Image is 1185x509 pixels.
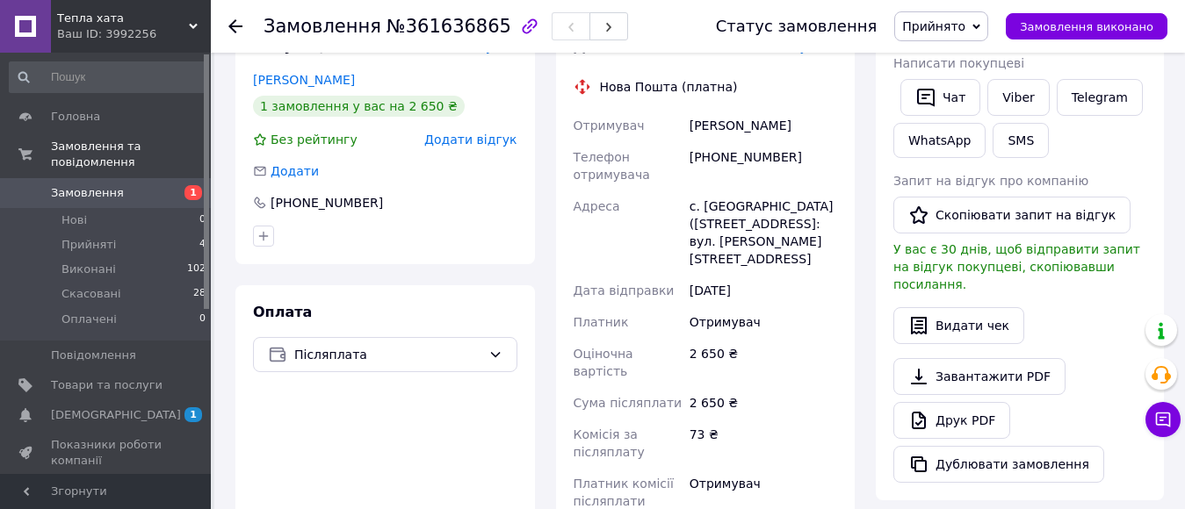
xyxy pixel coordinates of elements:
button: Чат з покупцем [1145,402,1181,437]
span: №361636865 [387,16,511,37]
span: Оплата [253,304,312,320]
span: Платник комісії післяплати [574,477,674,508]
span: Без рейтингу [271,133,358,147]
span: Замовлення [264,16,381,37]
span: [DEMOGRAPHIC_DATA] [51,407,181,423]
span: Оплачені [61,312,117,327]
span: Товари та послуги [51,377,163,393]
div: [PHONE_NUMBER] [686,141,841,190]
span: Доставка [574,38,650,54]
div: 2 650 ₴ [686,338,841,387]
input: Пошук [9,61,207,93]
span: Платник [574,315,629,329]
span: Нові [61,212,87,228]
span: Дата відправки [574,283,675,298]
div: [PHONE_NUMBER] [269,194,385,211]
button: Чат [900,79,980,116]
span: 0 [199,212,206,228]
a: Завантажити PDF [893,358,1066,395]
div: 73 ₴ [686,419,841,468]
span: Оціночна вартість [574,347,633,378]
span: Написати покупцеві [893,56,1024,70]
span: Адреса [574,199,620,213]
a: WhatsApp [893,123,986,158]
a: Telegram [1057,79,1143,116]
span: Отримувач [574,118,645,133]
button: Видати чек [893,307,1024,344]
span: Повідомлення [51,348,136,363]
div: [PERSON_NAME] [686,110,841,141]
div: 1 замовлення у вас на 2 650 ₴ [253,96,465,117]
span: Додати відгук [424,133,517,147]
span: Прийняті [61,237,116,253]
button: SMS [993,123,1049,158]
span: 102 [187,262,206,277]
span: 1 [184,407,202,422]
span: Редагувати [762,39,837,54]
span: Запит на відгук про компанію [893,174,1088,188]
button: Скопіювати запит на відгук [893,197,1131,233]
span: 4 [199,237,206,253]
span: Прийнято [902,19,965,33]
button: Дублювати замовлення [893,446,1104,483]
span: Замовлення виконано [1020,20,1153,33]
a: Viber [987,79,1049,116]
span: 28 [193,286,206,302]
a: Друк PDF [893,402,1010,439]
div: Отримувач [686,306,841,338]
span: Комісія за післяплату [574,427,645,459]
div: Нова Пошта (платна) [596,78,742,96]
div: с. [GEOGRAPHIC_DATA] ([STREET_ADDRESS]: вул. [PERSON_NAME][STREET_ADDRESS] [686,190,841,275]
span: Телефон отримувача [574,150,650,182]
button: Замовлення виконано [1006,13,1167,39]
span: Головна [51,109,100,125]
span: Замовлення та повідомлення [51,139,211,170]
span: 1 [184,185,202,200]
span: Післяплата [294,345,481,364]
div: Статус замовлення [716,18,878,35]
span: Тепла хата [57,11,189,26]
span: Виконані [61,262,116,277]
span: Покупець [253,38,332,54]
span: У вас є 30 днів, щоб відправити запит на відгук покупцеві, скопіювавши посилання. [893,242,1140,291]
a: [PERSON_NAME] [253,73,355,87]
span: 0 [199,312,206,327]
span: Показники роботи компанії [51,437,163,469]
div: Ваш ID: 3992256 [57,26,211,42]
span: Сума післяплати [574,396,683,410]
span: Додати [271,164,319,178]
span: Скасовані [61,286,121,302]
div: [DATE] [686,275,841,306]
span: Замовлення [51,185,124,201]
div: Повернутися назад [228,18,242,35]
div: 2 650 ₴ [686,387,841,419]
